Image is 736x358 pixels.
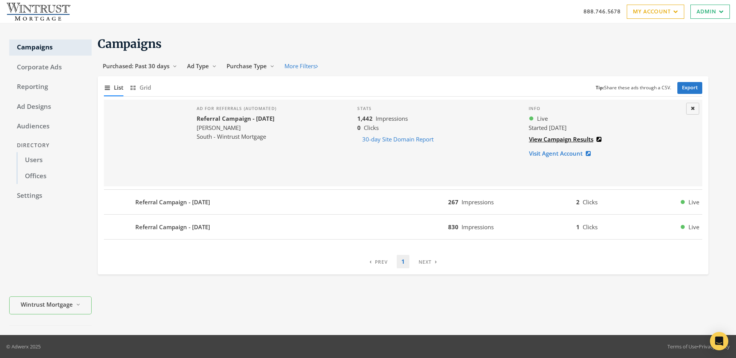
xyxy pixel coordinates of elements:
[596,84,604,91] b: Tip:
[9,118,92,135] a: Audiences
[98,36,162,51] span: Campaigns
[688,198,699,207] span: Live
[9,188,92,204] a: Settings
[103,62,169,70] span: Purchased: Past 30 days
[114,83,123,92] span: List
[397,255,409,268] a: 1
[690,5,730,19] a: Admin
[583,198,598,206] span: Clicks
[667,343,730,350] div: •
[197,132,276,141] div: South - Wintrust Mortgage
[529,123,684,132] div: Started [DATE]
[357,124,361,131] b: 0
[135,198,210,207] b: Referral Campaign - [DATE]
[576,223,580,231] b: 1
[6,343,41,350] p: © Adwerx 2025
[187,62,209,70] span: Ad Type
[583,223,598,231] span: Clicks
[9,99,92,115] a: Ad Designs
[6,2,71,21] img: Adwerx
[627,5,684,19] a: My Account
[21,300,73,309] span: Wintrust Mortgage
[462,223,494,231] span: Impressions
[197,106,276,111] h4: Ad for referrals (automated)
[130,79,151,96] button: Grid
[448,223,458,231] b: 830
[227,62,267,70] span: Purchase Type
[140,83,151,92] span: Grid
[677,82,702,94] a: Export
[667,343,697,350] a: Terms of Use
[17,152,92,168] a: Users
[529,132,606,146] a: View Campaign Results
[222,59,279,73] button: Purchase Type
[576,198,580,206] b: 2
[596,84,671,92] small: Share these ads through a CSV.
[365,255,442,268] nav: pagination
[529,106,684,111] h4: Info
[364,124,379,131] span: Clicks
[529,146,596,161] a: Visit Agent Account
[357,132,439,146] button: 30-day Site Domain Report
[357,106,516,111] h4: Stats
[376,115,408,122] span: Impressions
[448,198,458,206] b: 267
[462,198,494,206] span: Impressions
[9,79,92,95] a: Reporting
[104,193,702,211] button: Referral Campaign - [DATE]267Impressions2ClicksLive
[710,332,728,350] div: Open Intercom Messenger
[197,115,274,122] b: Referral Campaign - [DATE]
[104,218,702,236] button: Referral Campaign - [DATE]830Impressions1ClicksLive
[135,223,210,232] b: Referral Campaign - [DATE]
[104,79,123,96] button: List
[699,343,730,350] a: Privacy Policy
[9,138,92,153] div: Directory
[197,123,276,132] div: [PERSON_NAME]
[9,39,92,56] a: Campaigns
[182,59,222,73] button: Ad Type
[537,114,548,123] span: Live
[688,223,699,232] span: Live
[9,296,92,314] button: Wintrust Mortgage
[98,59,182,73] button: Purchased: Past 30 days
[279,59,323,73] button: More Filters
[583,7,621,15] a: 888.746.5678
[17,168,92,184] a: Offices
[9,59,92,76] a: Corporate Ads
[357,115,373,122] b: 1,442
